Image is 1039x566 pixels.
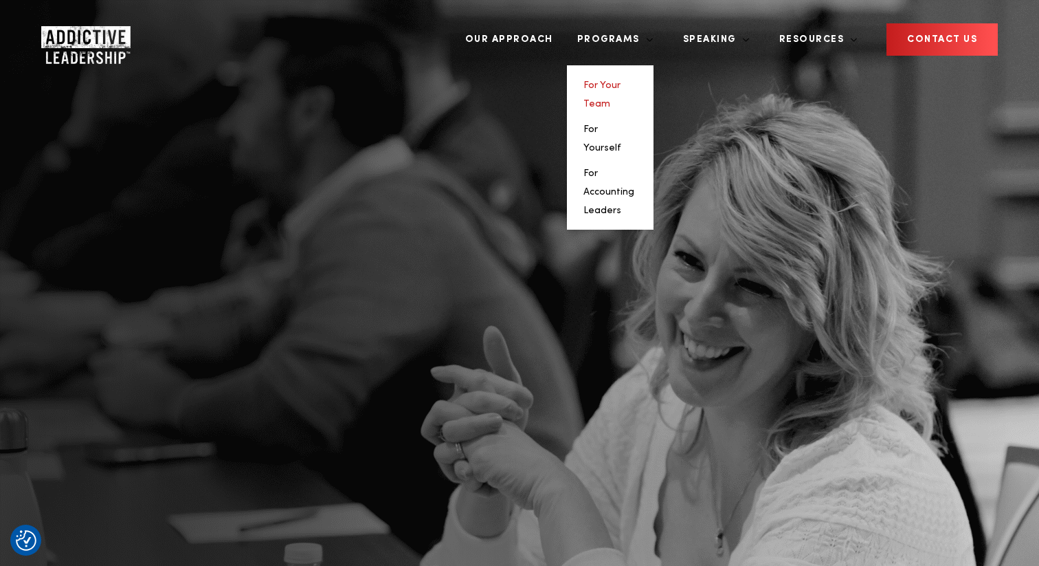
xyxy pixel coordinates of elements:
img: Revisit consent button [16,530,36,551]
a: Home [41,26,124,54]
a: For Accounting Leaders [583,168,634,215]
a: For Yourself [583,124,621,153]
a: Speaking [673,14,750,65]
a: CONTACT US [886,23,998,56]
a: Our Approach [455,14,563,65]
button: Consent Preferences [16,530,36,551]
a: For Your Team [583,80,621,109]
a: Programs [567,14,653,65]
a: Resources [769,14,858,65]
